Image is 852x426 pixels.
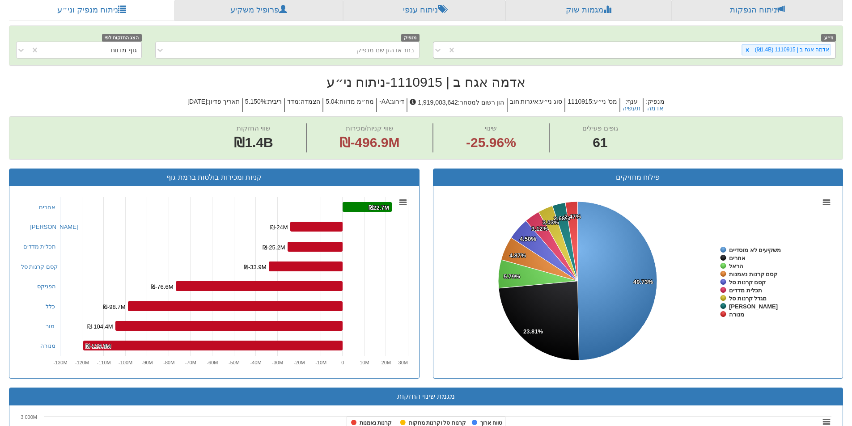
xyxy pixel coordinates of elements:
text: -80M [163,360,174,365]
tspan: ₪22.7M [369,204,389,211]
tspan: טווח ארוך [480,420,502,426]
text: -20M [293,360,305,365]
tspan: קסם קרנות סל [729,279,766,286]
tspan: ₪-98.7M [103,304,125,310]
span: מנפיק [401,34,420,42]
text: 20M [381,360,390,365]
span: -25.96% [466,133,516,152]
text: -100M [119,360,132,365]
tspan: מגדל קרנות סל [729,295,767,302]
h5: הון רשום למסחר : 1,919,003,642 [407,98,506,112]
h5: תאריך פדיון : [DATE] [185,98,242,112]
text: -60M [207,360,218,365]
tspan: ₪-119.3M [85,343,111,350]
tspan: אחרים [729,255,746,262]
a: מנורה [40,342,55,349]
a: הפניקס [37,283,56,290]
h3: מגמת שינוי החזקות [16,392,836,401]
span: שינוי [485,124,497,132]
text: -10M [315,360,326,365]
tspan: 5.79% [504,273,520,280]
tspan: תכלית מדדים [729,287,762,294]
tspan: ₪-24M [270,224,288,231]
tspan: הראל [729,263,743,270]
text: -70M [185,360,196,365]
tspan: ₪-76.6M [151,283,173,290]
tspan: 4.50% [520,236,536,242]
text: 0 [341,360,344,365]
button: תעשיה [623,105,640,112]
tspan: [PERSON_NAME] [729,303,778,310]
tspan: 3.03% [543,219,559,226]
span: ₪-496.9M [339,135,399,150]
tspan: 4.87% [509,252,526,259]
tspan: ₪-104.4M [87,323,113,330]
text: -90M [141,360,153,365]
span: גופים פעילים [582,124,618,132]
h3: קניות ומכירות בולטות ברמת גוף [16,173,412,181]
a: כלל [46,303,55,310]
text: -130M [53,360,67,365]
a: קסם קרנות סל [21,263,58,270]
tspan: ₪-33.9M [244,264,266,270]
text: -120M [75,360,89,365]
h5: הצמדה : מדד [284,98,322,112]
text: -110M [97,360,110,365]
span: הצג החזקות לפי [102,34,141,42]
span: ני״ע [821,34,836,42]
span: שווי קניות/מכירות [346,124,394,132]
h5: מנפיק : [643,98,667,112]
tspan: 3 000M [21,414,37,420]
tspan: קרנות נאמנות [360,420,392,426]
tspan: קסם קרנות נאמנות [729,271,777,278]
h5: ריבית : 5.150% [242,98,284,112]
tspan: 2.47% [564,213,581,220]
div: בחר או הזן שם מנפיק [357,46,415,55]
h5: דירוג : AA- [376,98,407,112]
tspan: ₪-25.2M [263,244,285,251]
tspan: קרנות סל וקרנות מחקות [409,420,466,426]
text: -50M [228,360,239,365]
span: שווי החזקות [237,124,271,132]
div: אדמה אגח ב | 1110915 (₪1.4B) [752,45,831,55]
h5: סוג ני״ע : איגרות חוב [507,98,565,112]
div: גוף מדווח [111,46,137,55]
text: -40M [250,360,261,365]
text: 10M [360,360,369,365]
tspan: 23.81% [523,328,543,335]
a: אחרים [39,204,55,211]
a: תכלית מדדים [23,243,56,250]
tspan: משקיעים לא מוסדיים [729,247,781,253]
span: ₪1.4B [234,135,273,150]
h3: פילוח מחזיקים [440,173,836,181]
h5: מס' ני״ע : 1110915 [564,98,619,112]
span: 61 [582,133,618,152]
tspan: 3.12% [531,225,548,232]
h5: ענף : [619,98,643,112]
a: מור [46,323,55,329]
tspan: 49.73% [633,278,653,285]
h5: מח״מ מדווח : 5.04 [322,98,376,112]
tspan: 2.68% [554,215,570,222]
tspan: מנורה [729,311,744,318]
text: -30M [272,360,283,365]
h2: אדמה אגח ב | 1110915 - ניתוח ני״ע [9,75,843,89]
button: אדמה [647,105,663,112]
text: 30M [398,360,407,365]
a: [PERSON_NAME] [30,224,78,230]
